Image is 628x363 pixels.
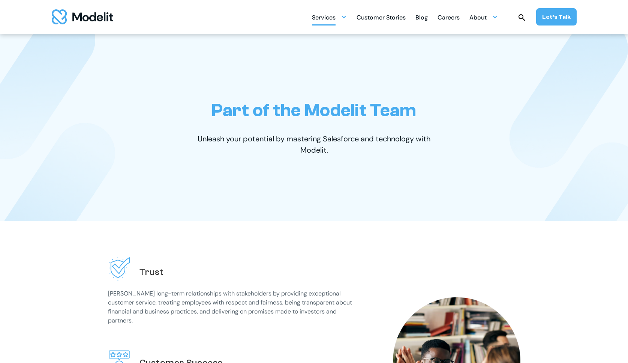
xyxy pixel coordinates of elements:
a: Customer Stories [357,10,406,24]
h2: Trust [139,266,164,278]
div: Let’s Talk [542,13,571,21]
div: About [469,11,487,25]
div: About [469,10,498,24]
img: modelit logo [52,9,113,24]
a: Blog [415,10,428,24]
div: Services [312,10,347,24]
a: Careers [438,10,460,24]
div: Blog [415,11,428,25]
p: [PERSON_NAME] long-term relationships with stakeholders by providing exceptional customer service... [108,289,355,325]
h1: Part of the Modelit Team [211,100,416,121]
p: Unleash your potential by mastering Salesforce and technology with Modelit. [185,133,444,156]
a: Let’s Talk [536,8,577,25]
a: home [52,9,113,24]
div: Careers [438,11,460,25]
div: Services [312,11,336,25]
div: Customer Stories [357,11,406,25]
